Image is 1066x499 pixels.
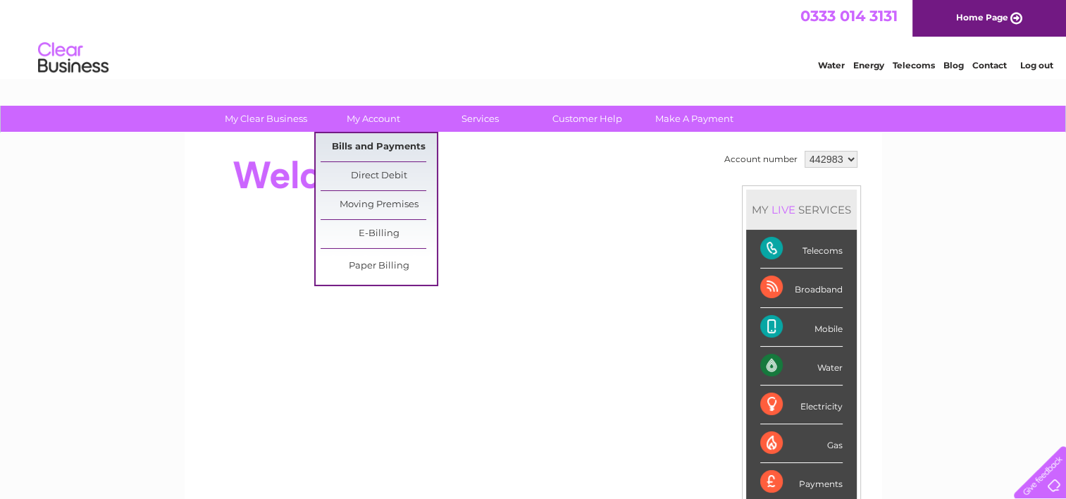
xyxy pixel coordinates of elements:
div: Gas [760,424,843,463]
a: Telecoms [893,60,935,70]
a: Moving Premises [321,191,437,219]
a: Energy [853,60,884,70]
a: E-Billing [321,220,437,248]
a: Services [422,106,538,132]
a: Customer Help [529,106,645,132]
a: Blog [943,60,964,70]
a: Water [818,60,845,70]
div: Electricity [760,386,843,424]
a: Contact [972,60,1007,70]
a: Make A Payment [636,106,752,132]
td: Account number [721,147,801,171]
a: My Clear Business [208,106,324,132]
a: 0333 014 3131 [800,7,898,25]
a: My Account [315,106,431,132]
div: Clear Business is a trading name of Verastar Limited (registered in [GEOGRAPHIC_DATA] No. 3667643... [201,8,867,68]
div: Telecoms [760,230,843,269]
div: Water [760,347,843,386]
a: Bills and Payments [321,133,437,161]
div: MY SERVICES [746,190,857,230]
a: Direct Debit [321,162,437,190]
div: Broadband [760,269,843,307]
a: Log out [1019,60,1053,70]
div: LIVE [769,203,798,216]
img: logo.png [37,37,109,80]
a: Paper Billing [321,252,437,281]
div: Mobile [760,308,843,347]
